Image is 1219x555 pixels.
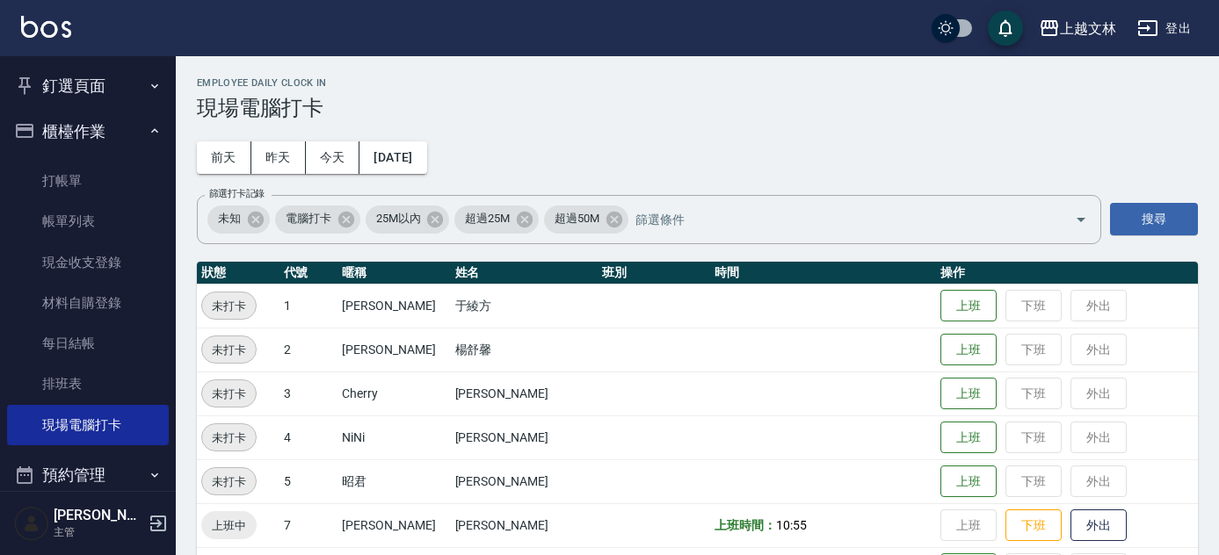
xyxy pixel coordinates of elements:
div: 超過50M [544,205,628,234]
td: 3 [279,371,338,415]
button: 上班 [940,378,997,410]
button: 櫃檯作業 [7,109,169,155]
button: 下班 [1005,509,1062,542]
span: 上班中 [201,516,257,535]
button: 外出 [1070,509,1127,542]
td: [PERSON_NAME] [337,284,450,328]
button: 上班 [940,422,997,454]
button: 上班 [940,465,997,498]
th: 代號 [279,262,338,285]
td: [PERSON_NAME] [451,503,598,547]
button: save [988,11,1023,46]
td: [PERSON_NAME] [451,415,598,459]
button: 今天 [306,141,360,174]
span: 25M以內 [366,210,432,227]
span: 超過50M [544,210,610,227]
label: 篩選打卡記錄 [209,187,265,200]
td: 7 [279,503,338,547]
span: 電腦打卡 [275,210,342,227]
span: 10:55 [776,518,807,532]
button: 上越文林 [1032,11,1123,47]
p: 主管 [54,524,143,540]
div: 未知 [207,205,270,234]
td: [PERSON_NAME] [337,503,450,547]
td: [PERSON_NAME] [451,371,598,415]
a: 排班表 [7,364,169,404]
input: 篩選條件 [631,204,1044,234]
div: 電腦打卡 [275,205,360,234]
th: 班別 [598,262,710,285]
td: [PERSON_NAME] [337,328,450,371]
button: [DATE] [359,141,426,174]
button: 釘選頁面 [7,63,169,109]
span: 未打卡 [202,429,256,447]
td: 昭君 [337,459,450,503]
th: 姓名 [451,262,598,285]
button: 預約管理 [7,452,169,498]
td: 4 [279,415,338,459]
span: 未打卡 [202,341,256,359]
h2: Employee Daily Clock In [197,77,1198,89]
th: 狀態 [197,262,279,285]
a: 現金收支登錄 [7,242,169,283]
h3: 現場電腦打卡 [197,96,1198,120]
span: 未打卡 [202,472,256,491]
img: Person [14,506,49,541]
td: NiNi [337,415,450,459]
span: 超過25M [454,210,520,227]
td: [PERSON_NAME] [451,459,598,503]
div: 上越文林 [1060,18,1116,40]
td: 楊舒馨 [451,328,598,371]
th: 操作 [936,262,1198,285]
img: Logo [21,16,71,38]
button: 上班 [940,334,997,366]
td: 5 [279,459,338,503]
button: 昨天 [251,141,306,174]
a: 帳單列表 [7,201,169,241]
td: 2 [279,328,338,371]
button: 上班 [940,290,997,322]
td: 于綾方 [451,284,598,328]
b: 上班時間： [715,518,776,532]
td: 1 [279,284,338,328]
a: 打帳單 [7,161,169,201]
th: 時間 [710,262,936,285]
td: Cherry [337,371,450,415]
div: 超過25M [454,205,539,234]
button: 前天 [197,141,251,174]
a: 現場電腦打卡 [7,405,169,445]
span: 未知 [207,210,251,227]
div: 25M以內 [366,205,450,234]
a: 每日結帳 [7,323,169,364]
button: 搜尋 [1110,203,1198,235]
a: 材料自購登錄 [7,283,169,323]
span: 未打卡 [202,385,256,403]
button: Open [1067,205,1095,234]
span: 未打卡 [202,297,256,315]
button: 登出 [1130,12,1198,45]
h5: [PERSON_NAME] [54,507,143,524]
th: 暱稱 [337,262,450,285]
